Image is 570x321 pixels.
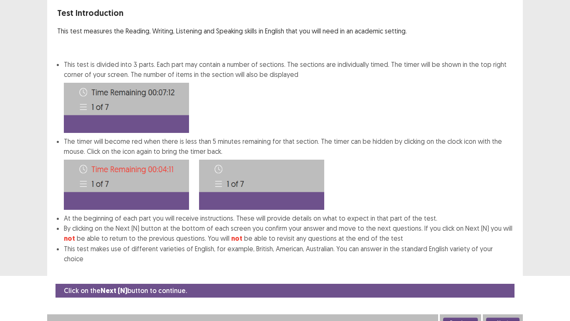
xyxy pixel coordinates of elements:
[57,26,513,36] p: This test measures the Reading, Writing, Listening and Speaking skills in English that you will n...
[64,213,513,223] li: At the beginning of each part you will receive instructions. These will provide details on what t...
[64,234,75,243] strong: not
[64,59,513,133] li: This test is divided into 3 parts. Each part may contain a number of sections. The sections are i...
[64,285,187,296] p: Click on the button to continue.
[64,160,189,210] img: Time-image
[64,244,513,264] li: This test makes use of different varieties of English, for example, British, American, Australian...
[199,160,324,210] img: Time-image
[57,7,513,19] p: Test Introduction
[64,136,513,213] li: The timer will become red when there is less than 5 minutes remaining for that section. The timer...
[64,83,189,133] img: Time-image
[64,223,513,244] li: By clicking on the Next (N) button at the bottom of each screen you confirm your answer and move ...
[101,286,127,295] strong: Next (N)
[231,234,242,243] strong: not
